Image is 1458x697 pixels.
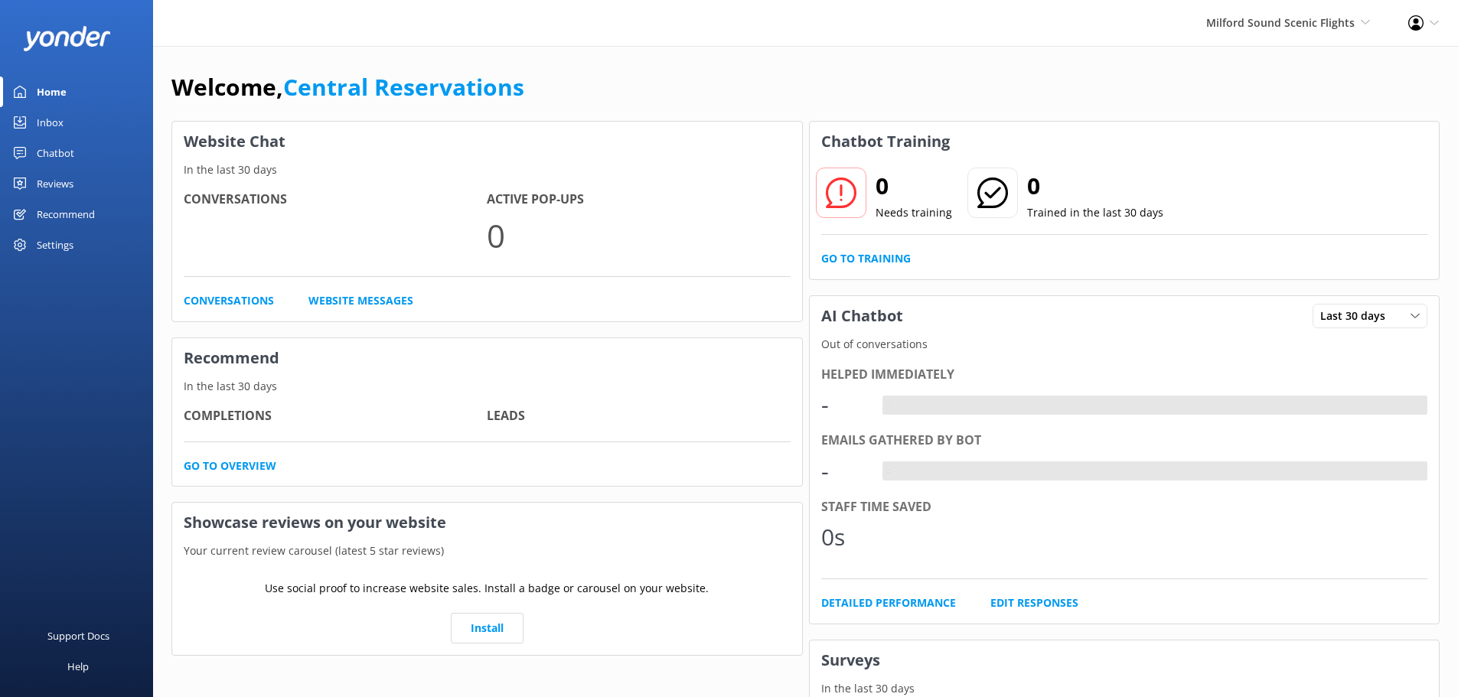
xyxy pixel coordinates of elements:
[37,77,67,107] div: Home
[1320,308,1394,324] span: Last 30 days
[487,190,790,210] h4: Active Pop-ups
[37,199,95,230] div: Recommend
[37,138,74,168] div: Chatbot
[821,453,867,490] div: -
[265,580,709,597] p: Use social proof to increase website sales. Install a badge or carousel on your website.
[171,69,524,106] h1: Welcome,
[821,386,867,423] div: -
[172,122,802,161] h3: Website Chat
[1206,15,1355,30] span: Milford Sound Scenic Flights
[184,406,487,426] h4: Completions
[172,338,802,378] h3: Recommend
[283,71,524,103] a: Central Reservations
[37,107,64,138] div: Inbox
[876,204,952,221] p: Needs training
[1027,168,1163,204] h2: 0
[821,250,911,267] a: Go to Training
[184,292,274,309] a: Conversations
[451,613,524,643] a: Install
[1027,204,1163,221] p: Trained in the last 30 days
[821,431,1428,451] div: Emails gathered by bot
[876,168,952,204] h2: 0
[172,542,802,559] p: Your current review carousel (latest 5 star reviews)
[882,396,894,415] div: -
[810,680,1440,697] p: In the last 30 days
[487,210,790,261] p: 0
[184,190,487,210] h4: Conversations
[67,651,89,682] div: Help
[810,296,915,336] h3: AI Chatbot
[810,640,1440,680] h3: Surveys
[821,365,1428,385] div: Helped immediately
[810,122,961,161] h3: Chatbot Training
[487,406,790,426] h4: Leads
[821,594,956,611] a: Detailed Performance
[184,458,276,474] a: Go to overview
[821,519,867,555] div: 0s
[882,461,894,481] div: -
[810,336,1440,353] p: Out of conversations
[172,161,802,178] p: In the last 30 days
[172,503,802,542] h3: Showcase reviews on your website
[47,620,109,651] div: Support Docs
[172,378,802,395] p: In the last 30 days
[23,26,111,51] img: yonder-white-logo.png
[990,594,1078,611] a: Edit Responses
[37,230,73,260] div: Settings
[308,292,413,309] a: Website Messages
[821,497,1428,517] div: Staff time saved
[37,168,73,199] div: Reviews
